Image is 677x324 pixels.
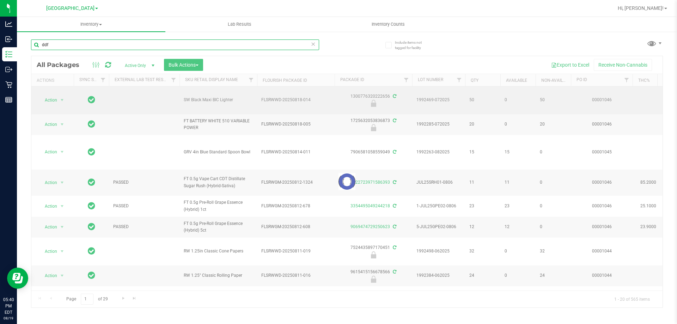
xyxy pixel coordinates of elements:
[314,17,462,32] a: Inventory Counts
[5,96,12,103] inline-svg: Reports
[362,21,414,27] span: Inventory Counts
[165,17,314,32] a: Lab Results
[31,39,319,50] input: Search Package ID, Item Name, SKU, Lot or Part Number...
[17,21,165,27] span: Inventory
[311,39,316,49] span: Clear
[5,20,12,27] inline-svg: Analytics
[5,36,12,43] inline-svg: Inbound
[5,66,12,73] inline-svg: Outbound
[3,297,14,316] p: 05:40 PM EDT
[7,268,28,289] iframe: Resource center
[618,5,664,11] span: Hi, [PERSON_NAME]!
[5,51,12,58] inline-svg: Inventory
[17,17,165,32] a: Inventory
[5,81,12,88] inline-svg: Retail
[395,40,430,50] span: Include items not tagged for facility
[218,21,261,27] span: Lab Results
[46,5,94,11] span: [GEOGRAPHIC_DATA]
[3,316,14,321] p: 08/19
